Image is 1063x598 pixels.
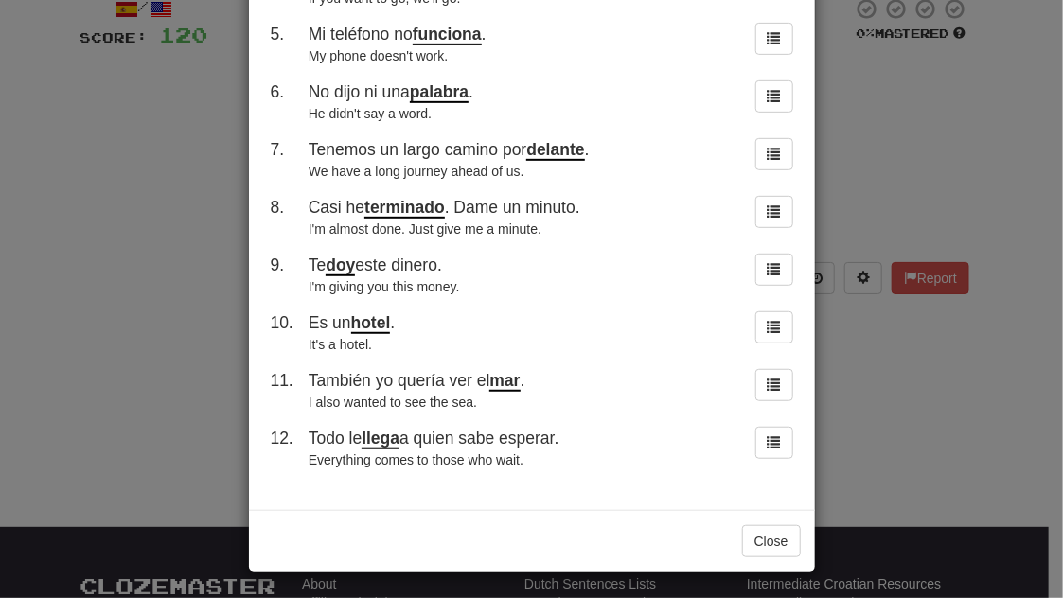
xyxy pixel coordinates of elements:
[309,393,733,412] div: I also wanted to see the sea.
[263,15,301,73] td: 5 .
[263,419,301,477] td: 12 .
[263,188,301,246] td: 8 .
[309,450,733,469] div: Everything comes to those who wait.
[362,429,399,449] u: llega
[326,255,355,276] u: doy
[309,277,733,296] div: I'm giving you this money.
[263,304,301,361] td: 10 .
[351,313,391,334] u: hotel
[309,313,395,334] span: Es un .
[309,371,525,392] span: También yo quería ver el .
[309,162,733,181] div: We have a long journey ahead of us.
[309,255,442,276] span: Te este dinero.
[309,198,580,219] span: Casi he . Dame un minuto.
[309,220,733,238] div: I'm almost done. Just give me a minute.
[263,131,301,188] td: 7 .
[364,198,445,219] u: terminado
[309,429,559,449] span: Todo le a quien sabe esperar.
[309,335,733,354] div: It's a hotel.
[263,246,301,304] td: 9 .
[413,25,482,45] u: funciona
[309,25,487,45] span: Mi teléfono no .
[309,46,733,65] div: My phone doesn't work.
[410,82,469,103] u: palabra
[526,140,584,161] u: delante
[489,371,520,392] u: mar
[309,140,590,161] span: Tenemos un largo camino por .
[263,361,301,419] td: 11 .
[263,73,301,131] td: 6 .
[309,82,473,103] span: No dijo ni una .
[309,104,733,123] div: He didn't say a word.
[742,525,801,557] button: Close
